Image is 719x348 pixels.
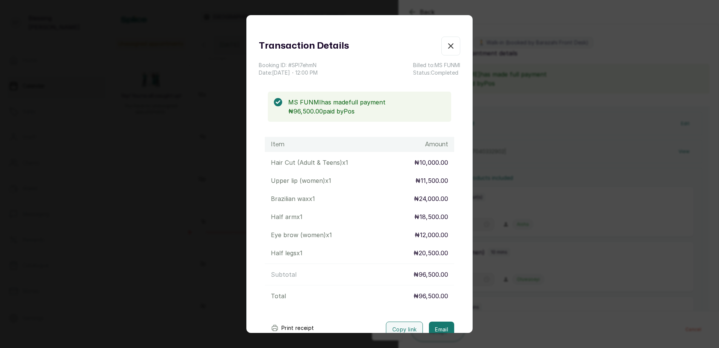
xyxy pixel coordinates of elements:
p: Brazilian wax x 1 [271,194,315,203]
p: ₦96,500.00 [413,291,448,300]
p: Total [271,291,286,300]
p: Hair Cut (Adult & Teens) x 1 [271,158,348,167]
p: Half arm x 1 [271,212,303,221]
p: ₦96,500.00 paid by Pos [288,107,445,116]
p: ₦20,500.00 [413,248,448,258]
p: Booking ID: # SPl7ehmN [259,61,318,69]
p: ₦12,000.00 [415,230,448,239]
p: Half legs x 1 [271,248,303,258]
p: Subtotal [271,270,297,279]
h1: Transaction Details [259,39,349,53]
h1: Amount [425,140,448,149]
button: Email [429,322,454,337]
p: Date: [DATE] ・ 12:00 PM [259,69,318,77]
button: Print receipt [265,320,320,336]
p: ₦10,000.00 [414,158,448,167]
p: ₦11,500.00 [415,176,448,185]
h1: Item [271,140,284,149]
p: Eye brow (women) x 1 [271,230,332,239]
p: Status: Completed [413,69,460,77]
p: ₦24,000.00 [414,194,448,203]
button: Copy link [386,322,423,337]
p: MS FUNMI has made full payment [288,98,445,107]
p: ₦96,500.00 [413,270,448,279]
p: Upper lip (women) x 1 [271,176,331,185]
p: Billed to: MS FUNMI [413,61,460,69]
p: ₦18,500.00 [414,212,448,221]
